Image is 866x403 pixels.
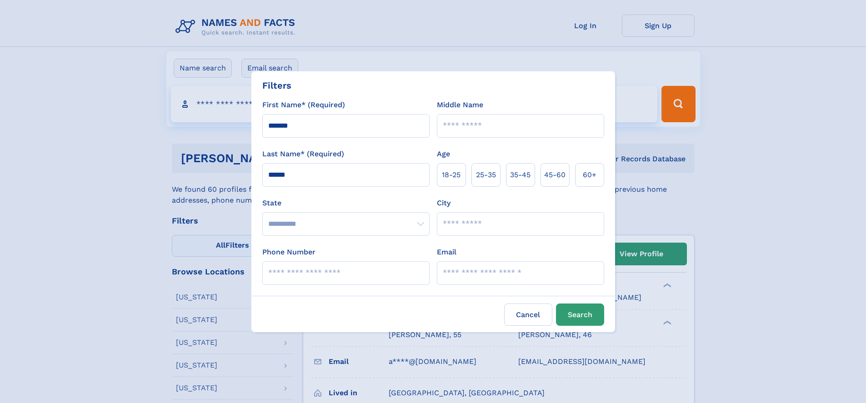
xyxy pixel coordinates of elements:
[583,169,596,180] span: 60+
[476,169,496,180] span: 25‑35
[510,169,531,180] span: 35‑45
[437,100,483,110] label: Middle Name
[442,169,461,180] span: 18‑25
[262,198,430,209] label: State
[437,247,456,258] label: Email
[544,169,566,180] span: 45‑60
[262,79,291,92] div: Filters
[262,100,345,110] label: First Name* (Required)
[262,149,344,159] label: Last Name* (Required)
[437,198,451,209] label: City
[504,303,552,326] label: Cancel
[437,149,450,159] label: Age
[556,303,604,326] button: Search
[262,247,315,258] label: Phone Number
